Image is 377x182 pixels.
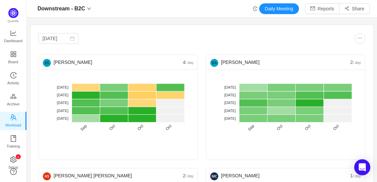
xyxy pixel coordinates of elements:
[10,135,17,142] i: icon: book
[10,72,17,79] i: icon: history
[224,101,236,105] tspan: [DATE]
[339,3,370,14] button: icon: share-altShare
[43,172,51,180] img: HS-1.png
[17,154,19,159] p: 1
[10,51,17,58] i: icon: appstore
[304,123,312,131] tspan: Oct
[79,123,88,132] tspan: Sep
[224,116,236,120] tspan: [DATE]
[224,85,236,89] tspan: [DATE]
[10,93,17,107] a: Archive
[8,161,18,174] span: Setup
[43,59,51,67] img: ES-4.png
[224,109,236,113] tspan: [DATE]
[10,114,17,128] a: Workload
[355,33,365,44] button: icon: ellipsis
[259,3,299,14] button: Daily Meeting
[57,93,69,97] tspan: [DATE]
[10,168,17,175] a: icon: question-circle
[87,7,91,11] i: icon: down
[354,159,370,175] div: Open Intercom Messenger
[10,156,17,163] i: icon: setting
[7,97,19,111] span: Archive
[70,36,75,41] i: icon: calendar
[210,59,218,67] img: ae42d7515da23177d9d76ba8732ecb2a
[165,123,173,131] tspan: Oct
[10,93,17,100] i: icon: gold
[57,85,69,89] tspan: [DATE]
[183,60,194,65] span: 4
[353,174,361,178] small: / day
[7,76,19,90] span: Activity
[224,93,236,97] tspan: [DATE]
[350,173,361,178] span: 1
[8,19,19,23] span: Quantify
[10,135,17,149] a: Training
[10,72,17,86] a: Activity
[6,140,20,153] span: Training
[39,33,79,44] input: Select date
[183,173,194,178] span: 2
[10,114,17,121] i: icon: team
[10,30,17,43] a: Dashboard
[57,101,69,105] tspan: [DATE]
[185,174,194,178] small: / day
[5,118,21,132] span: Workload
[4,34,22,48] span: Dashboard
[10,157,17,170] a: icon: settingSetup
[16,154,21,159] sup: 1
[8,55,18,69] span: Board
[10,30,17,36] i: icon: line-chart
[353,61,361,65] small: / day
[276,123,284,131] tspan: Oct
[108,123,117,131] tspan: Oct
[137,123,145,131] tspan: Oct
[57,109,69,113] tspan: [DATE]
[305,3,340,14] button: icon: mailReports
[43,55,183,70] div: [PERSON_NAME]
[185,61,194,65] small: / day
[210,172,218,180] img: MC-0.png
[332,123,340,131] tspan: Oct
[210,55,350,70] div: [PERSON_NAME]
[8,8,18,18] img: Quantify
[37,3,85,14] span: Downstream - B2C
[247,123,255,132] tspan: Sep
[57,116,69,120] tspan: [DATE]
[253,6,257,11] i: icon: history
[350,60,361,65] span: 2
[10,51,17,65] a: Board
